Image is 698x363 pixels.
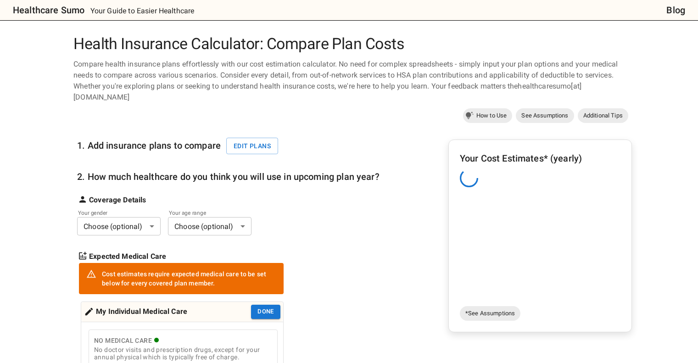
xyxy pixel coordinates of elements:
div: No Medical Care [94,335,272,346]
div: Choose (optional) [77,217,161,235]
h6: Your Cost Estimates* (yearly) [460,151,620,166]
div: No doctor visits and prescription drugs, except for your annual physical which is typically free ... [94,346,272,361]
a: Blog [666,3,685,17]
strong: Expected Medical Care [89,251,166,262]
label: Your age range [169,209,239,217]
strong: Coverage Details [89,195,146,206]
span: How to Use [471,111,513,120]
h6: Healthcare Sumo [13,3,84,17]
a: Additional Tips [578,108,628,123]
button: Done [251,305,280,319]
span: Additional Tips [578,111,628,120]
button: Edit plans [226,138,278,155]
div: Choose (optional) [168,217,251,235]
span: *See Assumptions [460,309,520,318]
a: How to Use [463,108,513,123]
h6: 1. Add insurance plans to compare [77,138,284,155]
h1: Health Insurance Calculator: Compare Plan Costs [70,35,628,53]
label: Your gender [78,209,148,217]
span: See Assumptions [516,111,574,120]
h6: 2. How much healthcare do you think you will use in upcoming plan year? [77,169,380,184]
a: *See Assumptions [460,306,520,321]
a: Healthcare Sumo [6,3,84,17]
div: Compare health insurance plans effortlessly with our cost estimation calculator. No need for comp... [70,59,628,103]
p: Your Guide to Easier Healthcare [90,6,195,17]
div: Cost estimates require expected medical care to be set below for every covered plan member. [102,266,276,291]
a: See Assumptions [516,108,574,123]
div: My Individual Medical Care [84,305,187,319]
